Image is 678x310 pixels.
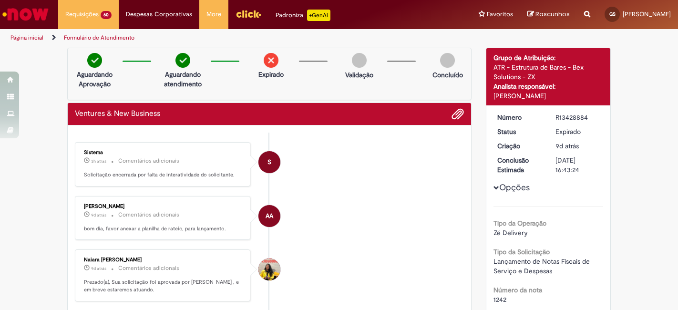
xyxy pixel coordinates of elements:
[91,158,106,164] time: 28/08/2025 09:24:30
[487,10,513,19] span: Favoritos
[555,113,600,122] div: R13428884
[118,157,179,165] small: Comentários adicionais
[345,70,373,80] p: Validação
[206,10,221,19] span: More
[91,212,106,218] span: 9d atrás
[493,257,592,275] span: Lançamento de Notas Fiscais de Serviço e Despesas
[493,295,506,304] span: 1242
[84,171,243,179] p: Solicitação encerrada por falta de interatividade do solicitante.
[493,91,604,101] div: [PERSON_NAME]
[555,142,579,150] span: 9d atrás
[493,228,528,237] span: Zé Delivery
[555,141,600,151] div: 19/08/2025 14:25:57
[84,204,243,209] div: [PERSON_NAME]
[609,11,616,17] span: GS
[490,113,549,122] dt: Número
[555,155,600,175] div: [DATE] 16:43:24
[527,10,570,19] a: Rascunhos
[258,70,284,79] p: Expirado
[7,29,445,47] ul: Trilhas de página
[118,211,179,219] small: Comentários adicionais
[84,150,243,155] div: Sistema
[490,155,549,175] dt: Conclusão Estimada
[352,53,367,68] img: img-circle-grey.png
[535,10,570,19] span: Rascunhos
[264,53,278,68] img: remove.png
[118,264,179,272] small: Comentários adicionais
[160,70,206,89] p: Aguardando atendimento
[493,248,550,256] b: Tipo da Solicitação
[258,205,280,227] div: Adriana Abdalla
[101,11,112,19] span: 60
[266,205,273,227] span: AA
[555,127,600,136] div: Expirado
[84,225,243,233] p: bom dia, favor anexar a planilha de rateio, para lançamento.
[126,10,192,19] span: Despesas Corporativas
[493,82,604,91] div: Analista responsável:
[493,62,604,82] div: ATR - Estrutura de Bares - Bex Solutions - ZX
[10,34,43,41] a: Página inicial
[258,151,280,173] div: System
[490,127,549,136] dt: Status
[87,53,102,68] img: check-circle-green.png
[91,266,106,271] span: 9d atrás
[490,141,549,151] dt: Criação
[175,53,190,68] img: check-circle-green.png
[440,53,455,68] img: img-circle-grey.png
[75,110,160,118] h2: Ventures & New Business Histórico de tíquete
[64,34,134,41] a: Formulário de Atendimento
[84,257,243,263] div: Naiara [PERSON_NAME]
[267,151,271,174] span: S
[258,258,280,280] div: Naiara Domingues Rodrigues Santos
[432,70,463,80] p: Concluído
[91,212,106,218] time: 20/08/2025 11:24:30
[623,10,671,18] span: [PERSON_NAME]
[236,7,261,21] img: click_logo_yellow_360x200.png
[307,10,330,21] p: +GenAi
[72,70,118,89] p: Aguardando Aprovação
[1,5,50,24] img: ServiceNow
[91,158,106,164] span: 3h atrás
[65,10,99,19] span: Requisições
[452,108,464,120] button: Adicionar anexos
[276,10,330,21] div: Padroniza
[493,53,604,62] div: Grupo de Atribuição:
[493,286,542,294] b: Número da nota
[493,219,546,227] b: Tipo da Operação
[555,142,579,150] time: 19/08/2025 14:25:57
[91,266,106,271] time: 19/08/2025 17:43:24
[84,279,243,293] p: Prezado(a), Sua solicitação foi aprovada por [PERSON_NAME] , e em breve estaremos atuando.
